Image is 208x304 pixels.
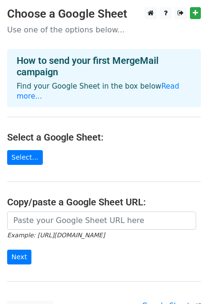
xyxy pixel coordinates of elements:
[7,132,201,143] h4: Select a Google Sheet:
[7,7,201,21] h3: Choose a Google Sheet
[7,25,201,35] p: Use one of the options below...
[7,196,201,208] h4: Copy/paste a Google Sheet URL:
[7,150,43,165] a: Select...
[7,232,105,239] small: Example: [URL][DOMAIN_NAME]
[17,81,191,101] p: Find your Google Sheet in the box below
[7,250,31,264] input: Next
[17,82,179,101] a: Read more...
[17,55,191,78] h4: How to send your first MergeMail campaign
[7,212,196,230] input: Paste your Google Sheet URL here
